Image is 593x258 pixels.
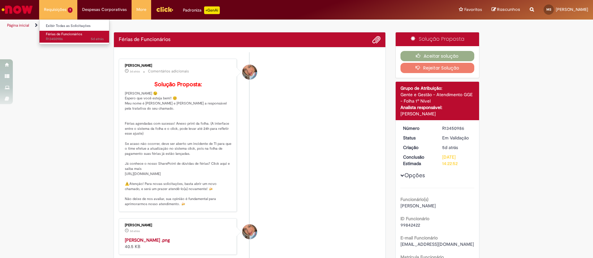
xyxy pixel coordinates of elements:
[125,223,232,227] div: [PERSON_NAME]
[497,6,520,12] span: Rascunhos
[464,6,482,13] span: Favoritos
[398,144,438,151] dt: Criação
[7,23,29,28] a: Página inicial
[400,51,475,61] button: Aceitar solução
[156,4,173,14] img: click_logo_yellow_360x200.png
[204,6,220,14] p: +GenAi
[82,6,127,13] span: Despesas Corporativas
[400,216,429,221] b: ID Funcionário
[442,144,472,151] div: 27/08/2025 09:22:49
[125,237,170,243] a: [PERSON_NAME] .png
[44,6,66,13] span: Requisições
[400,196,428,202] b: Funcionário(s)
[400,111,475,117] div: [PERSON_NAME]
[442,135,472,141] div: Em Validação
[398,154,438,167] dt: Conclusão Estimada
[442,125,472,131] div: R13450986
[398,125,438,131] dt: Número
[130,70,140,73] span: 3d atrás
[130,70,140,73] time: 29/08/2025 16:46:51
[91,37,104,41] span: 5d atrás
[91,37,104,41] time: 27/08/2025 09:22:50
[154,81,202,88] b: Solução Proposta:
[400,203,436,209] span: [PERSON_NAME]
[1,3,34,16] img: ServiceNow
[442,145,458,150] time: 27/08/2025 09:22:49
[372,36,381,44] button: Adicionar anexos
[400,235,438,241] b: E-mail Funcionário
[400,91,475,104] div: Gente e Gestão - Atendimento GGE - Folha 1º Nível
[39,19,109,45] ul: Requisições
[39,31,110,43] a: Aberto R13450986 : Férias de Funcionários
[398,135,438,141] dt: Status
[136,6,146,13] span: More
[39,22,110,29] a: Exibir Todas as Solicitações
[396,32,479,46] div: Solução Proposta
[242,65,257,79] div: Jacqueline Andrade Galani
[183,6,220,14] div: Padroniza
[125,81,232,207] p: [PERSON_NAME] 😉 Espero que você esteja bem!! 😊 Meu nome é [PERSON_NAME] e [PERSON_NAME] a respons...
[46,37,104,42] span: R13450986
[68,7,73,13] span: 1
[442,154,472,167] div: [DATE] 14:22:52
[400,63,475,73] button: Rejeitar Solução
[130,229,140,233] time: 29/08/2025 16:46:30
[492,7,520,13] a: Rascunhos
[556,7,588,12] span: [PERSON_NAME]
[442,145,458,150] span: 5d atrás
[400,222,420,228] span: 99842422
[242,224,257,239] div: Jacqueline Andrade Galani
[400,104,475,111] div: Analista responsável:
[125,64,232,68] div: [PERSON_NAME]
[119,37,170,43] h2: Férias de Funcionários Histórico de tíquete
[400,85,475,91] div: Grupo de Atribuição:
[546,7,551,12] span: MS
[46,32,82,37] span: Férias de Funcionários
[5,20,391,31] ul: Trilhas de página
[130,229,140,233] span: 3d atrás
[400,241,474,247] span: [EMAIL_ADDRESS][DOMAIN_NAME]
[148,69,189,74] small: Comentários adicionais
[125,237,232,250] div: 40.5 KB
